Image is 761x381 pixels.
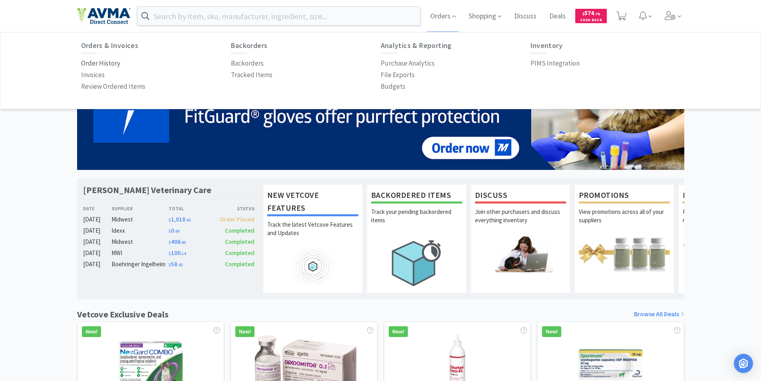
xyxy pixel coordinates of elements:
[580,18,602,23] span: Cash Back
[83,226,255,235] a: [DATE]Idexx$0.00Completed
[111,259,169,269] div: Boehringer Ingelheim
[81,42,231,50] h6: Orders & Invoices
[177,262,183,267] span: . 42
[77,8,131,24] img: e4e33dab9f054f5782a47901c742baa9_102.png
[169,262,171,267] span: $
[83,259,112,269] div: [DATE]
[83,215,112,224] div: [DATE]
[169,217,171,223] span: $
[531,58,580,69] a: PIMS Integration
[634,309,684,319] a: Browse All Deals
[169,249,186,257] span: 100
[511,13,540,20] a: Discuss
[531,42,680,50] h6: Inventory
[83,237,255,247] a: [DATE]Midwest$406.80Completed
[381,69,415,81] a: File Exports
[169,240,171,245] span: $
[263,184,363,293] a: New Vetcove FeaturesTrack the latest Vetcove Features and Updates
[83,226,112,235] div: [DATE]
[174,229,179,234] span: . 00
[169,215,191,223] span: 1,018
[111,237,169,247] div: Midwest
[77,307,169,321] h1: Vetcove Exclusive Deals
[225,260,254,268] span: Completed
[579,207,670,235] p: View promotions across all of your suppliers
[594,11,600,16] span: . 76
[574,184,674,293] a: PromotionsView promotions across all of your suppliers
[381,70,415,80] p: File Exports
[83,184,211,196] h1: [PERSON_NAME] Veterinary Care
[111,205,169,212] div: Supplier
[231,69,272,81] a: Tracked Items
[579,235,670,272] img: hero_promotions.png
[83,248,255,258] a: [DATE]MWI$100.14Completed
[734,354,753,373] div: Open Intercom Messenger
[475,189,566,203] h1: Discuss
[81,70,105,80] p: Invoices
[169,260,183,268] span: 58
[169,205,212,212] div: Total
[371,189,462,203] h1: Backordered Items
[231,70,272,80] p: Tracked Items
[231,58,264,69] a: Backorders
[181,251,186,256] span: . 14
[267,220,358,248] p: Track the latest Vetcove Features and Updates
[381,42,531,50] h6: Analytics & Reporting
[137,7,421,25] input: Search by item, sku, manufacturer, ingredient, size...
[81,69,105,81] a: Invoices
[169,229,171,234] span: $
[367,184,467,293] a: Backordered ItemsTrack your pending backordered items
[185,217,191,223] span: . 93
[111,215,169,224] div: Midwest
[225,227,254,234] span: Completed
[575,5,607,27] a: $574.76Cash Back
[579,189,670,203] h1: Promotions
[83,205,112,212] div: Date
[582,11,584,16] span: $
[81,58,120,69] a: Order History
[220,215,254,223] span: Order Placed
[181,240,186,245] span: . 80
[169,238,186,245] span: 406
[81,81,145,92] a: Review Ordered Items
[83,237,112,247] div: [DATE]
[371,235,462,290] img: hero_backorders.png
[111,226,169,235] div: Idexx
[225,249,254,257] span: Completed
[381,58,435,69] a: Purchase Analytics
[169,227,179,234] span: 0
[83,259,255,269] a: [DATE]Boehringer Ingelheim$58.42Completed
[212,205,255,212] div: Status
[582,9,600,17] span: 574
[231,42,381,50] h6: Backorders
[225,238,254,245] span: Completed
[475,207,566,235] p: Join other purchasers and discuss everything inventory
[169,251,171,256] span: $
[83,248,112,258] div: [DATE]
[546,13,569,20] a: Deals
[267,189,358,216] h1: New Vetcove Features
[83,215,255,224] a: [DATE]Midwest$1,018.93Order Placed
[267,248,358,285] img: hero_feature_roadmap.png
[77,48,684,170] img: 5b85490d2c9a43ef9873369d65f5cc4c_481.png
[471,184,570,293] a: DiscussJoin other purchasers and discuss everything inventory
[371,207,462,235] p: Track your pending backordered items
[381,81,405,92] a: Budgets
[111,248,169,258] div: MWI
[475,235,566,272] img: hero_discuss.png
